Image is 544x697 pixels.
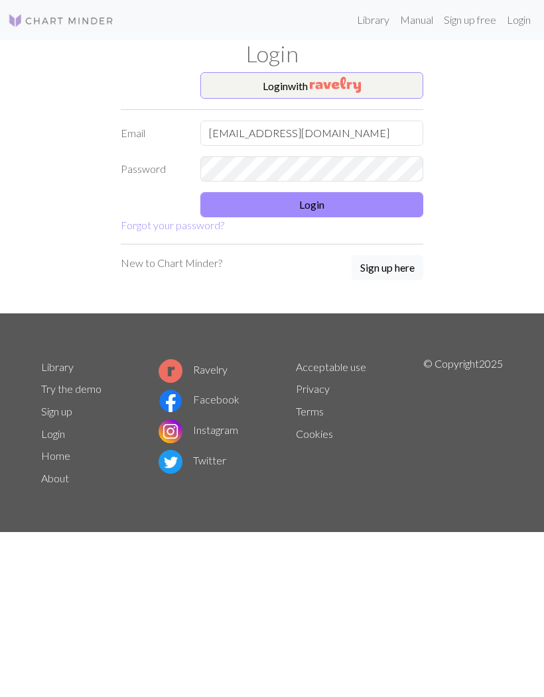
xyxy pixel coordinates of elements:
a: Library [41,360,74,373]
p: New to Chart Minder? [121,255,222,271]
img: Ravelry logo [159,359,182,383]
a: Facebook [159,393,239,405]
a: Home [41,449,70,462]
button: Loginwith [200,72,423,99]
a: Sign up [41,405,72,417]
a: About [41,472,69,484]
img: Logo [8,13,114,28]
a: Cookies [296,427,333,440]
a: Terms [296,405,324,417]
a: Sign up free [439,7,502,33]
a: Library [352,7,395,33]
a: Acceptable use [296,360,366,373]
a: Instagram [159,423,238,436]
h1: Login [33,40,511,67]
a: Manual [395,7,439,33]
button: Login [200,192,423,217]
a: Sign up here [352,255,423,282]
label: Password [113,156,192,182]
img: Instagram logo [159,419,182,443]
img: Ravelry [310,77,361,93]
button: Sign up here [352,255,423,280]
label: Email [113,121,192,146]
a: Privacy [296,382,330,395]
a: Try the demo [41,382,102,395]
a: Login [502,7,536,33]
img: Twitter logo [159,450,182,474]
img: Facebook logo [159,389,182,413]
a: Twitter [159,454,226,466]
a: Forgot your password? [121,219,224,231]
a: Login [41,427,65,440]
a: Ravelry [159,363,228,376]
p: © Copyright 2025 [423,356,503,490]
